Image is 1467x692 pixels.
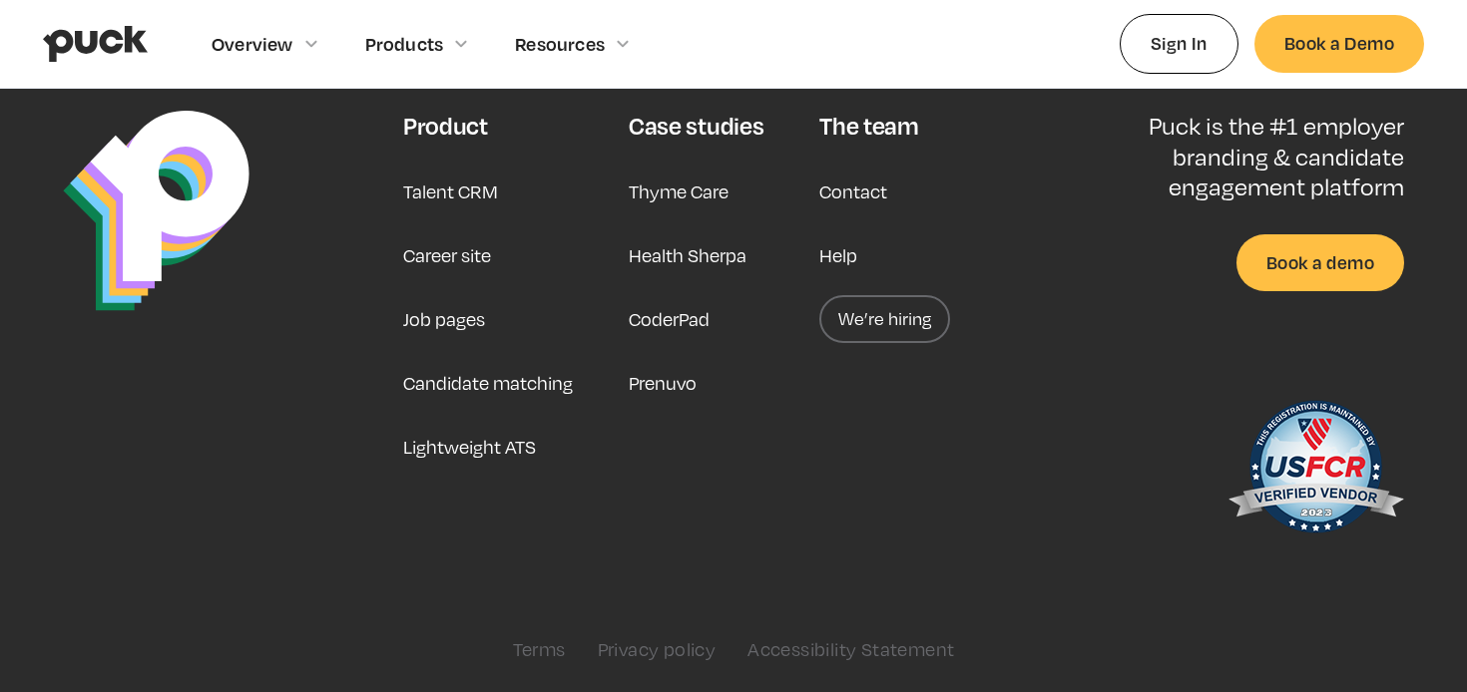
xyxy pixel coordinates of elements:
a: Prenuvo [629,359,697,407]
a: Privacy policy [598,638,717,660]
div: Case studies [629,111,763,141]
div: Overview [212,33,293,55]
a: Talent CRM [403,168,498,215]
a: Career site [403,231,491,279]
a: Help [819,231,857,279]
a: Terms [513,638,566,660]
img: US Federal Contractor Registration System for Award Management Verified Vendor Seal [1226,391,1404,550]
a: Lightweight ATS [403,423,536,471]
a: Book a demo [1236,234,1404,291]
div: Products [365,33,444,55]
a: Sign In [1120,14,1238,73]
p: Puck is the #1 employer branding & candidate engagement platform [1084,111,1404,201]
a: Book a Demo [1254,15,1424,72]
a: CoderPad [629,295,710,343]
a: We’re hiring [819,295,950,343]
div: The team [819,111,918,141]
img: Puck Logo [63,111,249,311]
div: Product [403,111,488,141]
a: Accessibility Statement [747,638,954,660]
a: Health Sherpa [629,231,746,279]
a: Job pages [403,295,485,343]
a: Contact [819,168,887,215]
div: Resources [515,33,605,55]
a: Thyme Care [629,168,729,215]
a: Candidate matching [403,359,573,407]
